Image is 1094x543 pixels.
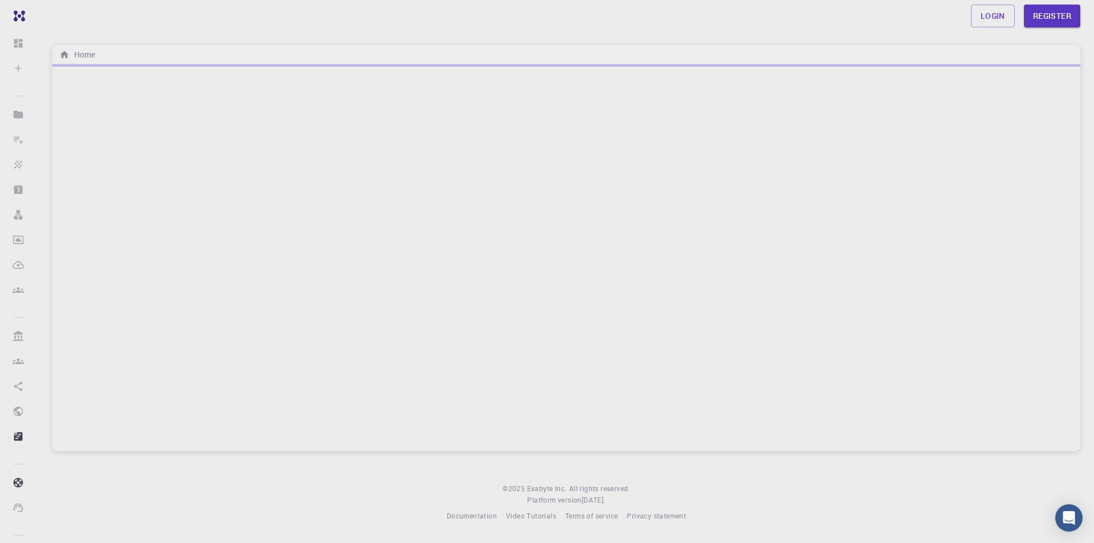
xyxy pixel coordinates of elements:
span: Terms of service [565,511,618,520]
p: Shared externally [33,430,34,443]
span: © 2025 [503,483,526,495]
span: [DATE] . [582,495,606,504]
img: logo [9,10,25,22]
span: Platform version [527,495,581,506]
a: Exabyte Inc. [527,483,567,495]
a: Terms of service [565,511,618,522]
span: Exabyte Inc. [527,484,567,493]
a: [DATE]. [582,495,606,506]
p: Documentation [33,476,34,489]
nav: breadcrumb [57,48,97,61]
h6: Home [70,48,95,61]
div: Open Intercom Messenger [1055,504,1083,532]
span: Video Tutorials [506,511,556,520]
span: Documentation [447,511,497,520]
span: All rights reserved. [569,483,630,495]
a: Video Tutorials [506,511,556,522]
a: Login [971,5,1015,27]
a: Register [1024,5,1080,27]
a: Privacy statement [627,511,686,522]
a: Documentation [447,511,497,522]
span: Privacy statement [627,511,686,520]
